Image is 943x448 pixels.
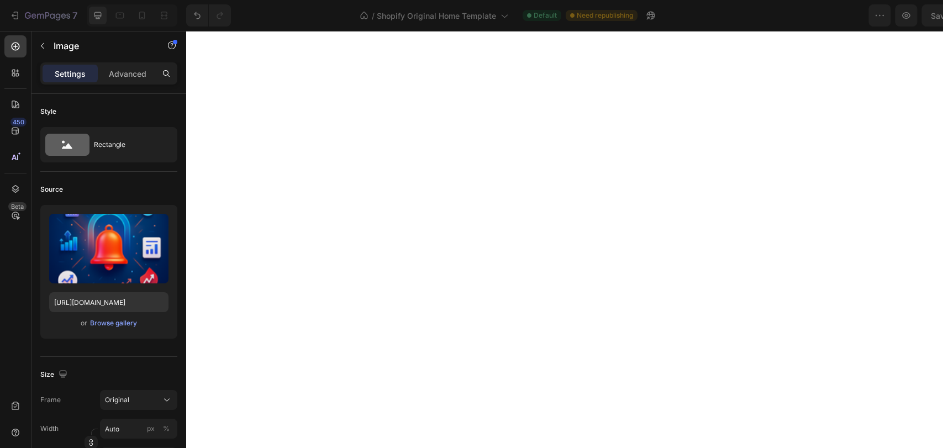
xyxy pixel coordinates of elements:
div: 450 [10,118,27,127]
span: Need republishing [577,10,633,20]
div: Source [40,185,63,194]
div: px [147,424,155,434]
span: Shopify Original Home Template [377,10,496,22]
div: Rectangle [94,132,161,157]
div: Undo/Redo [186,4,231,27]
button: Publish [870,4,916,27]
button: 7 [4,4,82,27]
input: https://example.com/image.jpg [49,292,168,312]
span: Original [105,395,129,405]
img: preview-image [49,214,168,283]
iframe: To enrich screen reader interactions, please activate Accessibility in Grammarly extension settings [186,31,943,448]
button: Original [100,390,177,410]
p: Settings [55,68,86,80]
p: Advanced [109,68,146,80]
label: Frame [40,395,61,405]
div: Size [40,367,70,382]
div: Browse gallery [90,318,137,328]
button: px [160,422,173,435]
button: Browse gallery [89,318,138,329]
span: / [372,10,375,22]
div: Beta [8,202,27,211]
button: Save [829,4,865,27]
div: Publish [879,10,907,22]
p: 7 [72,9,77,22]
div: Style [40,107,56,117]
span: or [81,317,87,330]
p: Image [54,39,147,52]
span: Save [838,11,856,20]
button: % [144,422,157,435]
label: Width [40,424,59,434]
input: px% [100,419,177,439]
div: % [163,424,170,434]
iframe: Intercom live chat [905,394,932,420]
span: Default [534,10,557,20]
